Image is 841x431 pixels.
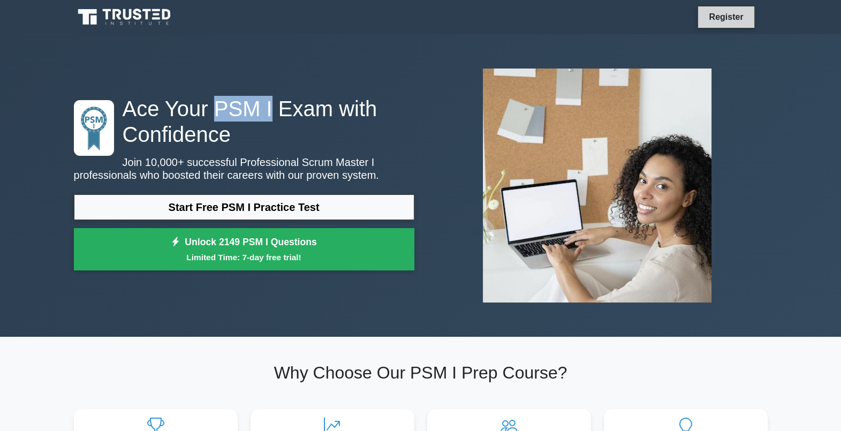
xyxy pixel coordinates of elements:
a: Unlock 2149 PSM I QuestionsLimited Time: 7-day free trial! [74,228,414,271]
h1: Ace Your PSM I Exam with Confidence [74,96,414,147]
p: Join 10,000+ successful Professional Scrum Master I professionals who boosted their careers with ... [74,156,414,182]
h2: Why Choose Our PSM I Prep Course? [74,362,768,383]
small: Limited Time: 7-day free trial! [87,251,401,263]
a: Register [702,10,749,24]
a: Start Free PSM I Practice Test [74,194,414,220]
